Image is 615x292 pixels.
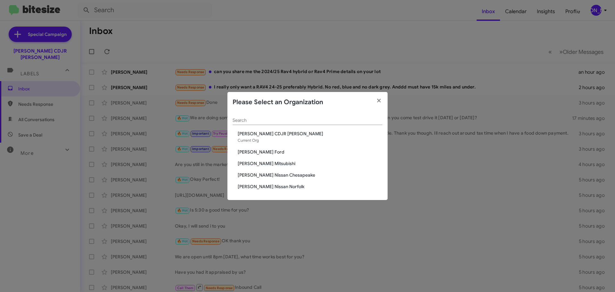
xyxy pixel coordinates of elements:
span: Current Org [238,138,259,143]
span: [PERSON_NAME] Ford [238,149,382,155]
span: [PERSON_NAME] CDJR [PERSON_NAME] [238,130,382,137]
span: [PERSON_NAME] Nissan Chesapeake [238,172,382,178]
h2: Please Select an Organization [233,97,323,107]
span: [PERSON_NAME] Mitsubishi [238,160,382,167]
span: [PERSON_NAME] Nissan Norfolk [238,183,382,190]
